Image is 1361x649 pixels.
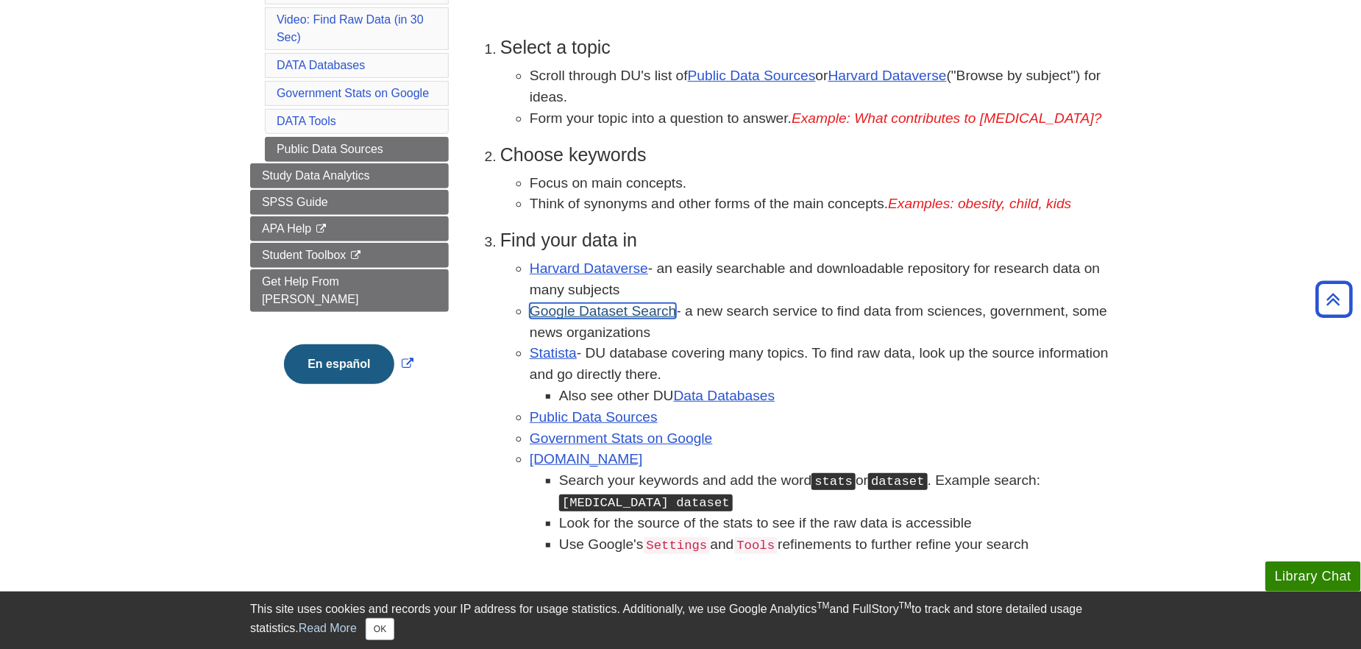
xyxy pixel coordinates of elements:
a: Read More [299,622,357,634]
li: Focus on main concepts. [530,173,1111,194]
a: Government Stats on Google [277,87,429,99]
em: Example: What contributes to [MEDICAL_DATA]? [792,110,1102,126]
a: Study Data Analytics [250,163,449,188]
em: Examples: obesity, child, kids [888,196,1071,211]
li: Search your keywords and add the word or . Example search: [559,470,1111,513]
li: - DU database covering many topics. To find raw data, look up the source information and go direc... [530,343,1111,406]
a: Data Databases [674,388,775,403]
h3: Select a topic [500,37,1111,58]
span: Study Data Analytics [262,169,370,182]
a: Harvard Dataverse [530,260,648,276]
a: DATA Databases [277,59,365,71]
a: Statista [530,345,577,361]
a: APA Help [250,216,449,241]
kbd: dataset [868,473,928,490]
kbd: [MEDICAL_DATA] dataset [559,494,733,511]
a: Link opens in new window [280,358,416,370]
kbd: stats [811,473,856,490]
a: Public Data Sources [265,137,449,162]
span: Get Help From [PERSON_NAME] [262,275,359,305]
a: [DOMAIN_NAME] [530,451,643,467]
li: Think of synonyms and other forms of the main concepts. [530,194,1111,215]
i: This link opens in a new window [349,251,362,260]
a: Video: Find Raw Data (in 30 Sec) [277,13,424,43]
a: Google Dataset Search [530,303,676,319]
h3: Choose keywords [500,144,1111,166]
a: DATA Tools [277,115,336,127]
li: - a new search service to find data from sciences, government, some news organizations [530,301,1111,344]
a: Back to Top [1310,289,1357,309]
button: Close [366,618,394,640]
li: Use Google's and refinements to further refine your search [559,534,1111,556]
li: - an easily searchable and downloadable repository for research data on many subjects [530,258,1111,301]
li: Also see other DU [559,386,1111,407]
a: Harvard Dataverse [828,68,947,83]
span: Student Toolbox [262,249,346,261]
a: SPSS Guide [250,190,449,215]
button: En español [284,344,394,384]
li: Look for the source of the stats to see if the raw data is accessible [559,513,1111,534]
a: Public Data Sources [530,409,658,425]
span: APA Help [262,222,311,235]
li: Scroll through DU's list of or ("Browse by subject") for ideas. [530,65,1111,108]
button: Library Chat [1265,561,1361,592]
code: Tools [734,537,778,554]
a: Government Stats on Google [530,430,713,446]
h3: Find your data in [500,230,1111,251]
a: Public Data Sources [688,68,816,83]
li: Form your topic into a question to answer. [530,108,1111,130]
span: SPSS Guide [262,196,328,208]
code: Settings [644,537,711,554]
sup: TM [817,600,829,611]
a: Student Toolbox [250,243,449,268]
div: This site uses cookies and records your IP address for usage statistics. Additionally, we use Goo... [250,600,1111,640]
i: This link opens in a new window [315,224,327,234]
sup: TM [899,600,912,611]
a: Get Help From [PERSON_NAME] [250,269,449,312]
